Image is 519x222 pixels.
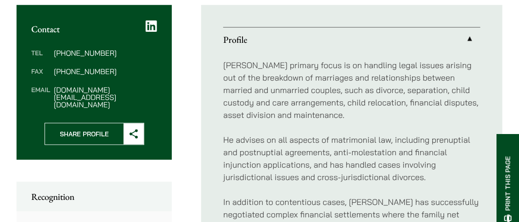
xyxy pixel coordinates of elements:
p: [PERSON_NAME] primary focus is on handling legal issues arising out of the breakdown of marriages... [223,59,480,121]
dt: Tel [31,49,50,68]
span: Share Profile [45,123,124,145]
dd: [DOMAIN_NAME][EMAIL_ADDRESS][DOMAIN_NAME] [54,86,157,108]
a: LinkedIn [146,20,157,33]
a: Profile [223,28,480,52]
dt: Fax [31,68,50,86]
dd: [PHONE_NUMBER] [54,68,157,75]
dt: Email [31,86,50,108]
h2: Recognition [31,191,157,202]
p: He advises on all aspects of matrimonial law, including prenuptial and postnuptial agreements, an... [223,134,480,183]
button: Share Profile [45,123,144,145]
h2: Contact [31,23,157,35]
dd: [PHONE_NUMBER] [54,49,157,57]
